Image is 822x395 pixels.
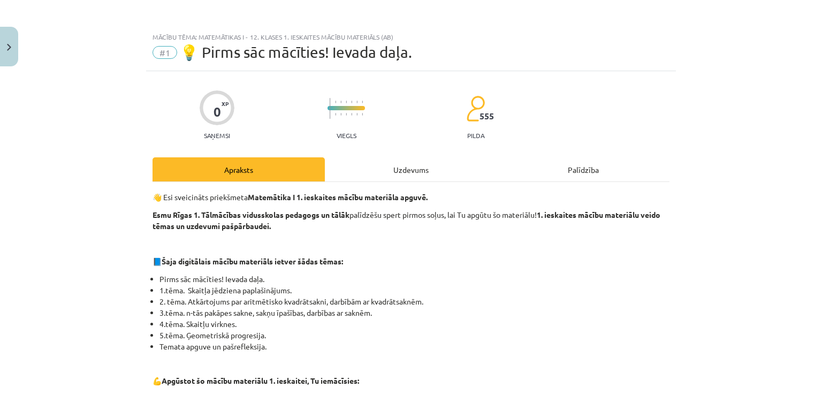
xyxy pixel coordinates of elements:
img: icon-short-line-57e1e144782c952c97e751825c79c345078a6d821885a25fce030b3d8c18986b.svg [335,101,336,103]
li: 4.tēma. Skaitļu virknes. [159,318,669,330]
span: XP [222,101,229,107]
p: palīdzēšu spert pirmos soļus, lai Tu apgūtu šo materiālu! [153,209,669,232]
img: icon-short-line-57e1e144782c952c97e751825c79c345078a6d821885a25fce030b3d8c18986b.svg [356,101,357,103]
span: #1 [153,46,177,59]
b: Esmu Rīgas 1. Tālmācības vidusskolas pedagogs un tālāk [153,210,349,219]
div: Uzdevums [325,157,497,181]
p: Viegls [337,132,356,139]
img: icon-close-lesson-0947bae3869378f0d4975bcd49f059093ad1ed9edebbc8119c70593378902aed.svg [7,44,11,51]
p: Saņemsi [200,132,234,139]
span: 555 [479,111,494,121]
p: 💪 [153,375,669,386]
div: Apraksts [153,157,325,181]
li: Pirms sāc mācīties! Ievada daļa. [159,274,669,285]
img: icon-short-line-57e1e144782c952c97e751825c79c345078a6d821885a25fce030b3d8c18986b.svg [351,113,352,116]
img: icon-short-line-57e1e144782c952c97e751825c79c345078a6d821885a25fce030b3d8c18986b.svg [340,101,341,103]
img: students-c634bb4e5e11cddfef0936a35e636f08e4e9abd3cc4e673bd6f9a4125e45ecb1.svg [466,95,485,122]
strong: Šaja digitālais mācību materiāls ietver šādas tēmas: [162,256,343,266]
img: icon-short-line-57e1e144782c952c97e751825c79c345078a6d821885a25fce030b3d8c18986b.svg [351,101,352,103]
li: 1.tēma. Skaitļa jēdziena paplašinājums. [159,285,669,296]
div: Mācību tēma: Matemātikas i - 12. klases 1. ieskaites mācību materiāls (ab) [153,33,669,41]
div: 0 [214,104,221,119]
div: Palīdzība [497,157,669,181]
img: icon-short-line-57e1e144782c952c97e751825c79c345078a6d821885a25fce030b3d8c18986b.svg [346,101,347,103]
b: Matemātika I 1. ieskaites mācību materiāla apguvē. [248,192,428,202]
img: icon-short-line-57e1e144782c952c97e751825c79c345078a6d821885a25fce030b3d8c18986b.svg [356,113,357,116]
img: icon-short-line-57e1e144782c952c97e751825c79c345078a6d821885a25fce030b3d8c18986b.svg [362,101,363,103]
li: 2. tēma. Atkārtojums par aritmētisko kvadrātsakni, darbībām ar kvadrātsaknēm. [159,296,669,307]
p: pilda [467,132,484,139]
img: icon-short-line-57e1e144782c952c97e751825c79c345078a6d821885a25fce030b3d8c18986b.svg [335,113,336,116]
img: icon-short-line-57e1e144782c952c97e751825c79c345078a6d821885a25fce030b3d8c18986b.svg [362,113,363,116]
li: Temata apguve un pašrefleksija. [159,341,669,352]
p: 📘 [153,256,669,267]
li: 3.tēma. n-tās pakāpes sakne, sakņu īpašības, darbības ar saknēm. [159,307,669,318]
img: icon-short-line-57e1e144782c952c97e751825c79c345078a6d821885a25fce030b3d8c18986b.svg [340,113,341,116]
img: icon-short-line-57e1e144782c952c97e751825c79c345078a6d821885a25fce030b3d8c18986b.svg [346,113,347,116]
img: icon-long-line-d9ea69661e0d244f92f715978eff75569469978d946b2353a9bb055b3ed8787d.svg [330,98,331,119]
span: 💡 Pirms sāc mācīties! Ievada daļa. [180,43,412,61]
b: Apgūstot šo mācību materiālu 1. ieskaitei, Tu iemācīsies: [162,376,359,385]
li: 5.tēma. Ģeometriskā progresija. [159,330,669,341]
p: 👋 Esi sveicināts priekšmeta [153,192,669,203]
